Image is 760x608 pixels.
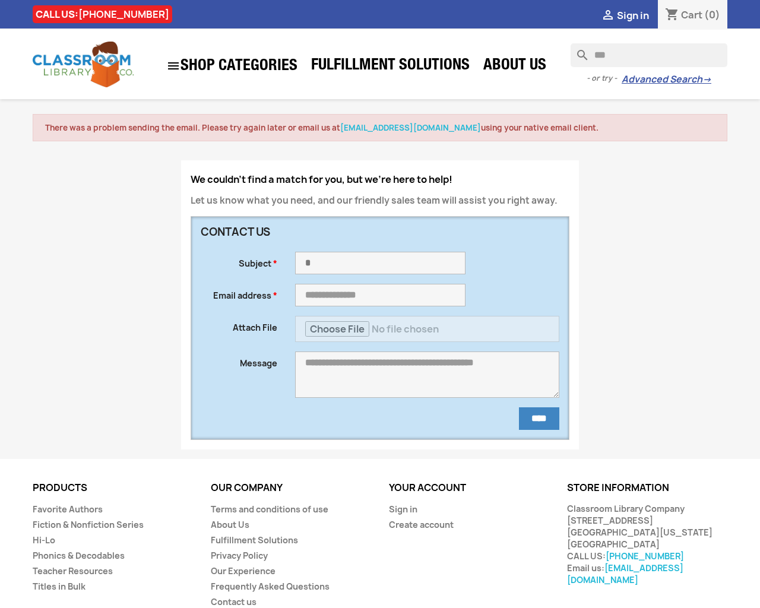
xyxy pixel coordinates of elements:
p: Products [33,483,193,493]
a: Privacy Policy [211,550,268,561]
span: - or try - [587,72,622,84]
span: → [702,74,711,85]
span: Cart [681,8,702,21]
a: [PHONE_NUMBER] [78,8,169,21]
a: Fulfillment Solutions [305,55,476,78]
a: Your account [389,481,466,494]
li: There was a problem sending the email. Please try again later or email us at using your native em... [45,122,715,134]
a: Terms and conditions of use [211,503,328,515]
span: Sign in [617,9,649,22]
a: SHOP CATEGORIES [160,53,303,79]
label: Email address [192,284,286,302]
a: Advanced Search→ [622,74,711,85]
a: Frequently Asked Questions [211,581,330,592]
a:  Sign in [601,9,649,22]
i: shopping_cart [665,8,679,23]
img: Classroom Library Company [33,42,134,87]
a: Teacher Resources [33,565,113,577]
i:  [601,9,615,23]
label: Subject [192,252,286,270]
div: Classroom Library Company [STREET_ADDRESS] [GEOGRAPHIC_DATA][US_STATE] [GEOGRAPHIC_DATA] CALL US:... [567,503,727,586]
label: Message [192,351,286,369]
i: search [571,43,585,58]
input: Search [571,43,727,67]
a: Titles in Bulk [33,581,85,592]
a: Phonics & Decodables [33,550,125,561]
a: Sign in [389,503,417,515]
a: About Us [477,55,552,78]
h4: We couldn't find a match for you, but we're here to help! [191,175,569,185]
a: [EMAIL_ADDRESS][DOMAIN_NAME] [567,562,683,585]
label: Attach File [192,316,286,334]
a: [PHONE_NUMBER] [606,550,684,562]
a: Favorite Authors [33,503,103,515]
div: CALL US: [33,5,172,23]
i:  [166,59,180,73]
a: About Us [211,519,249,530]
span: (0) [704,8,720,21]
a: Contact us [211,596,256,607]
h3: Contact us [201,226,465,238]
a: Our Experience [211,565,275,577]
a: Hi-Lo [33,534,55,546]
p: Our company [211,483,371,493]
a: Create account [389,519,454,530]
a: [EMAIL_ADDRESS][DOMAIN_NAME] [340,122,481,133]
a: Fulfillment Solutions [211,534,298,546]
a: Fiction & Nonfiction Series [33,519,144,530]
p: Store information [567,483,727,493]
p: Let us know what you need, and our friendly sales team will assist you right away. [191,195,569,207]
